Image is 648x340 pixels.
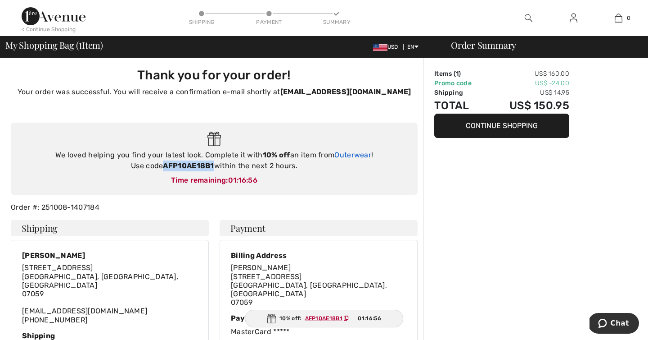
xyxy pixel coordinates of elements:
td: Promo code [434,78,486,88]
span: 01:16:56 [358,314,381,322]
span: 01:16:56 [228,176,257,184]
div: Billing Address [231,251,406,260]
div: Shipping [188,18,215,26]
div: [PERSON_NAME] [22,251,198,260]
div: Order Summary [440,41,643,50]
h3: Thank you for your order! [16,68,412,83]
img: US Dollar [373,44,387,51]
span: 1 [79,38,82,50]
img: My Bag [615,13,622,23]
img: Gift.svg [267,314,276,323]
div: 10% off: [245,310,403,327]
span: [STREET_ADDRESS] [GEOGRAPHIC_DATA], [GEOGRAPHIC_DATA], [GEOGRAPHIC_DATA] 07059 [22,263,178,298]
img: 1ère Avenue [22,7,85,25]
div: Payment [231,314,406,322]
td: Items ( ) [434,69,486,78]
div: Summary [323,18,350,26]
img: search the website [525,13,532,23]
strong: AFP10AE18B1 [163,161,214,170]
a: Sign In [562,13,585,24]
ins: AFP10AE18B1 [305,315,342,322]
h4: Shipping [11,220,209,236]
a: Outerwear [334,151,371,159]
span: USD [373,44,402,50]
a: 0 [596,13,640,23]
span: [PERSON_NAME] [231,263,291,272]
img: Gift.svg [207,132,221,147]
div: < Continue Shopping [22,25,76,33]
span: My Shopping Bag ( Item) [5,41,103,50]
div: [EMAIL_ADDRESS][DOMAIN_NAME] [PHONE_NUMBER] [22,263,198,324]
td: Total [434,97,486,114]
button: Continue Shopping [434,114,569,138]
strong: [EMAIL_ADDRESS][DOMAIN_NAME] [280,87,411,96]
div: Time remaining: [20,175,409,186]
span: EN [407,44,418,50]
span: 1 [456,70,459,78]
td: US$ -24.00 [486,78,569,88]
img: My Info [570,13,577,23]
p: Your order was successful. You will receive a confirmation e-mail shortly at [16,87,412,97]
iframe: Opens a widget where you can chat to one of our agents [589,313,639,335]
span: 0 [627,14,630,22]
td: US$ 14.95 [486,88,569,97]
div: We loved helping you find your latest look. Complete it with an item from ! Use code within the n... [20,150,409,171]
div: Order #: 251008-1407184 [5,202,423,213]
td: Shipping [434,88,486,97]
td: US$ 160.00 [486,69,569,78]
div: Shipping [22,331,198,340]
h4: Payment [220,220,418,236]
td: US$ 150.95 [486,97,569,114]
span: [STREET_ADDRESS] [GEOGRAPHIC_DATA], [GEOGRAPHIC_DATA], [GEOGRAPHIC_DATA] 07059 [231,272,387,307]
div: Payment [256,18,283,26]
strong: 10% off [263,151,290,159]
